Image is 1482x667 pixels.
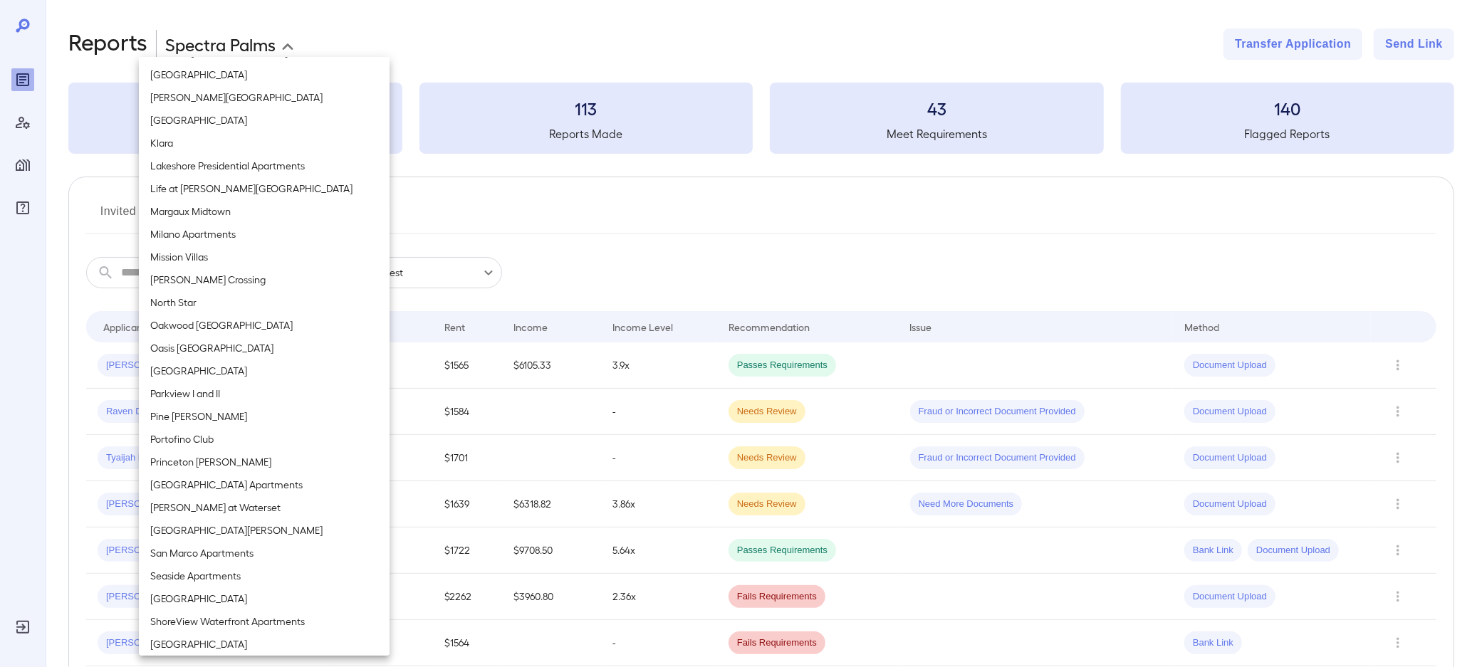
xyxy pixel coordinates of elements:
[139,291,390,314] li: North Star
[139,633,390,656] li: [GEOGRAPHIC_DATA]
[139,473,390,496] li: [GEOGRAPHIC_DATA] Apartments
[139,154,390,177] li: Lakeshore Presidential Apartments
[139,223,390,246] li: Milano Apartments
[139,337,390,359] li: Oasis [GEOGRAPHIC_DATA]
[139,610,390,633] li: ShoreView Waterfront Apartments
[139,86,390,109] li: [PERSON_NAME][GEOGRAPHIC_DATA]
[139,109,390,132] li: [GEOGRAPHIC_DATA]
[139,428,390,451] li: Portofino Club
[139,564,390,587] li: Seaside Apartments
[139,63,390,86] li: [GEOGRAPHIC_DATA]
[139,200,390,223] li: Margaux Midtown
[139,132,390,154] li: Klara
[139,451,390,473] li: Princeton [PERSON_NAME]
[139,246,390,268] li: Mission Villas
[139,382,390,405] li: Parkview I and II
[139,519,390,542] li: [GEOGRAPHIC_DATA][PERSON_NAME]
[139,405,390,428] li: Pine [PERSON_NAME]
[139,587,390,610] li: [GEOGRAPHIC_DATA]
[139,496,390,519] li: [PERSON_NAME] at Waterset
[139,542,390,564] li: San Marco Apartments
[139,268,390,291] li: [PERSON_NAME] Crossing
[139,359,390,382] li: [GEOGRAPHIC_DATA]
[139,177,390,200] li: Life at [PERSON_NAME][GEOGRAPHIC_DATA]
[139,314,390,337] li: Oakwood [GEOGRAPHIC_DATA]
